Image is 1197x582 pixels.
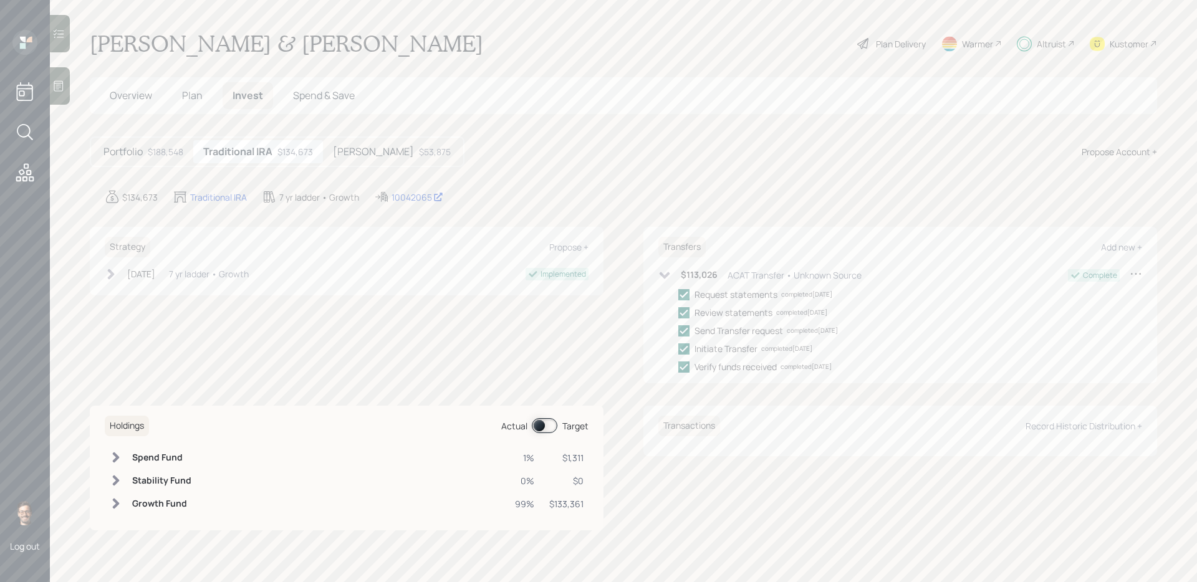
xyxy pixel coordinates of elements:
h6: $113,026 [681,270,718,280]
div: Traditional IRA [190,191,247,204]
div: $134,673 [277,145,313,158]
div: 7 yr ladder • Growth [279,191,359,204]
div: Send Transfer request [695,324,783,337]
span: Plan [182,88,203,102]
div: 10042065 [392,191,443,204]
div: [DATE] [127,267,155,280]
div: ACAT Transfer • Unknown Source [728,269,862,282]
div: completed [DATE] [781,362,832,371]
div: $0 [549,474,584,487]
h6: Spend Fund [132,452,191,463]
div: completed [DATE] [787,326,838,335]
div: $134,673 [122,191,158,204]
div: Request statements [695,288,777,301]
span: Overview [110,88,152,102]
h5: [PERSON_NAME] [333,146,414,158]
div: Warmer [962,37,993,50]
h5: Portfolio [103,146,143,158]
div: completed [DATE] [781,290,832,299]
h6: Holdings [105,416,149,436]
div: Record Historic Distribution + [1026,420,1142,432]
h5: Traditional IRA [203,146,272,158]
div: Actual [501,419,527,432]
div: 0% [515,474,534,487]
div: $1,311 [549,451,584,464]
div: 1% [515,451,534,464]
div: $53,875 [419,145,451,158]
div: $133,361 [549,497,584,510]
h1: [PERSON_NAME] & [PERSON_NAME] [90,30,483,57]
div: Add new + [1101,241,1142,253]
div: 7 yr ladder • Growth [169,267,249,280]
div: Propose + [549,241,589,253]
span: Invest [233,88,263,102]
span: Spend & Save [293,88,355,102]
div: $188,548 [148,145,183,158]
img: sami-boghos-headshot.png [12,500,37,525]
h6: Transactions [658,416,720,436]
div: Implemented [541,269,586,280]
div: Review statements [695,306,772,319]
div: Log out [10,540,40,552]
div: Altruist [1037,37,1066,50]
div: Target [562,419,589,432]
div: Propose Account + [1082,145,1157,158]
div: 99% [515,497,534,510]
div: Plan Delivery [876,37,926,50]
div: completed [DATE] [761,344,812,353]
div: completed [DATE] [776,308,827,317]
div: Verify funds received [695,360,777,373]
div: Initiate Transfer [695,342,757,355]
h6: Strategy [105,237,150,257]
div: Complete [1083,270,1117,281]
div: Kustomer [1110,37,1148,50]
h6: Growth Fund [132,499,191,509]
h6: Stability Fund [132,475,191,486]
h6: Transfers [658,237,706,257]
